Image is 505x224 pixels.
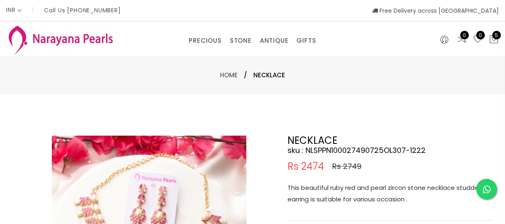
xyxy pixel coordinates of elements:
a: 0 [457,35,467,45]
a: GIFTS [297,35,316,47]
button: 5 [489,35,499,45]
a: PRECIOUS [189,35,221,47]
span: Rs 2474 [287,162,324,171]
a: ANTIQUE [260,35,289,47]
h2: NECKLACE [287,136,493,145]
a: 0 [473,35,483,45]
span: 5 [492,31,501,39]
p: This beautiful ruby red and pearl zircon stone necklace studded earring is suitable for various o... [287,182,493,205]
p: Call Us [PHONE_NUMBER] [44,7,121,13]
span: / [244,70,247,80]
span: 0 [476,31,485,39]
h4: sku : NLSPPN100027490725OL307-1222 [287,145,493,155]
a: Home [220,71,238,79]
a: STONE [230,35,252,47]
span: NECKLACE [253,70,285,80]
span: 0 [460,31,469,39]
span: Free Delivery across [GEOGRAPHIC_DATA] [372,7,499,15]
span: Rs 2749 [332,162,361,171]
